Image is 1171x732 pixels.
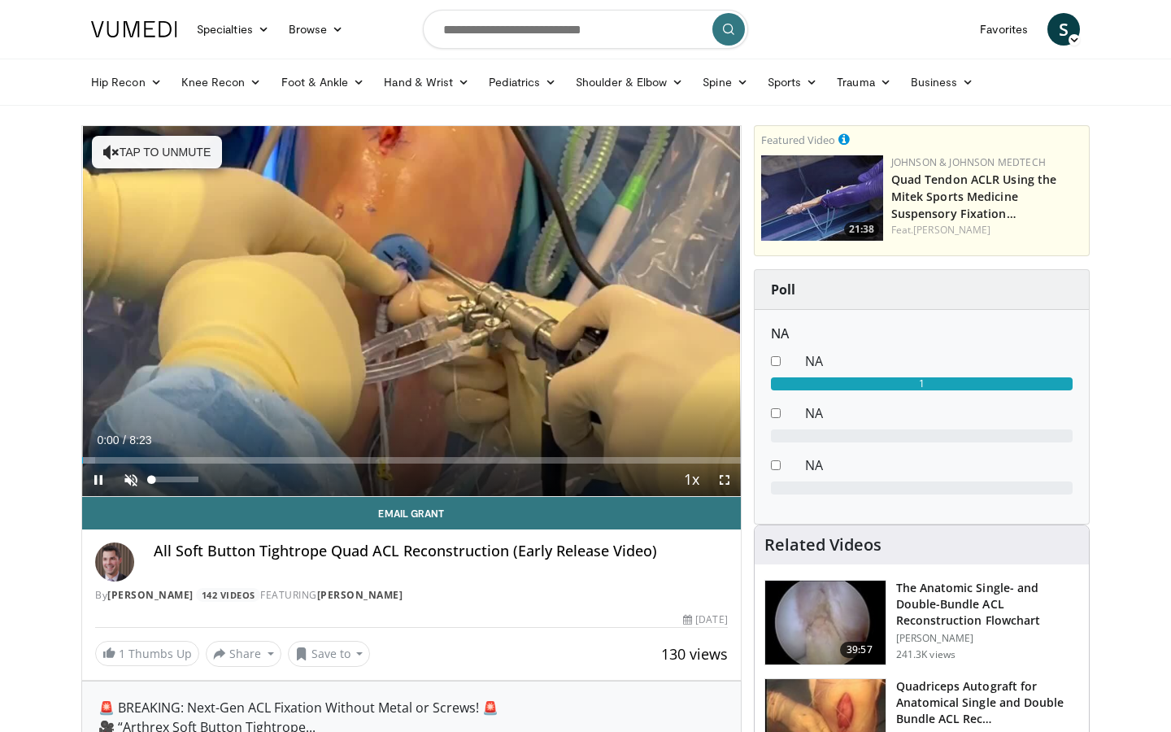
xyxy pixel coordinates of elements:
[95,542,134,582] img: Avatar
[771,377,1073,390] div: 1
[129,434,151,447] span: 8:23
[764,535,882,555] h4: Related Videos
[844,222,879,237] span: 21:38
[896,678,1079,727] h3: Quadriceps Autograft for Anatomical Single and Double Bundle ACL Rec…
[761,133,835,147] small: Featured Video
[793,351,1085,371] dd: NA
[761,155,883,241] a: 21:38
[172,66,272,98] a: Knee Recon
[81,66,172,98] a: Hip Recon
[196,588,260,602] a: 142 Videos
[765,581,886,665] img: Fu_0_3.png.150x105_q85_crop-smart_upscale.jpg
[758,66,828,98] a: Sports
[970,13,1038,46] a: Favorites
[891,155,1046,169] a: Johnson & Johnson MedTech
[683,612,727,627] div: [DATE]
[272,66,375,98] a: Foot & Ankle
[708,464,741,496] button: Fullscreen
[840,642,879,658] span: 39:57
[891,223,1082,237] div: Feat.
[896,648,956,661] p: 241.3K views
[115,464,147,496] button: Unmute
[896,580,1079,629] h3: The Anatomic Single- and Double-Bundle ACL Reconstruction Flowchart
[151,477,198,482] div: Volume Level
[901,66,984,98] a: Business
[676,464,708,496] button: Playback Rate
[82,126,741,497] video-js: Video Player
[95,641,199,666] a: 1 Thumbs Up
[206,641,281,667] button: Share
[913,223,990,237] a: [PERSON_NAME]
[317,588,403,602] a: [PERSON_NAME]
[827,66,901,98] a: Trauma
[793,403,1085,423] dd: NA
[107,588,194,602] a: [PERSON_NAME]
[1047,13,1080,46] a: S
[896,632,1079,645] p: [PERSON_NAME]
[771,281,795,298] strong: Poll
[693,66,757,98] a: Spine
[761,155,883,241] img: b78fd9da-dc16-4fd1-a89d-538d899827f1.150x105_q85_crop-smart_upscale.jpg
[97,434,119,447] span: 0:00
[566,66,693,98] a: Shoulder & Elbow
[764,580,1079,666] a: 39:57 The Anatomic Single- and Double-Bundle ACL Reconstruction Flowchart [PERSON_NAME] 241.3K views
[92,136,222,168] button: Tap to unmute
[82,457,741,464] div: Progress Bar
[891,172,1057,221] a: Quad Tendon ACLR Using the Mitek Sports Medicine Suspensory Fixation…
[95,588,728,603] div: By FEATURING
[187,13,279,46] a: Specialties
[793,455,1085,475] dd: NA
[154,542,728,560] h4: All Soft Button Tightrope Quad ACL Reconstruction (Early Release Video)
[288,641,371,667] button: Save to
[771,326,1073,342] h6: NA
[423,10,748,49] input: Search topics, interventions
[82,497,741,529] a: Email Grant
[123,434,126,447] span: /
[279,13,354,46] a: Browse
[661,644,728,664] span: 130 views
[91,21,177,37] img: VuMedi Logo
[82,464,115,496] button: Pause
[479,66,566,98] a: Pediatrics
[374,66,479,98] a: Hand & Wrist
[119,646,125,661] span: 1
